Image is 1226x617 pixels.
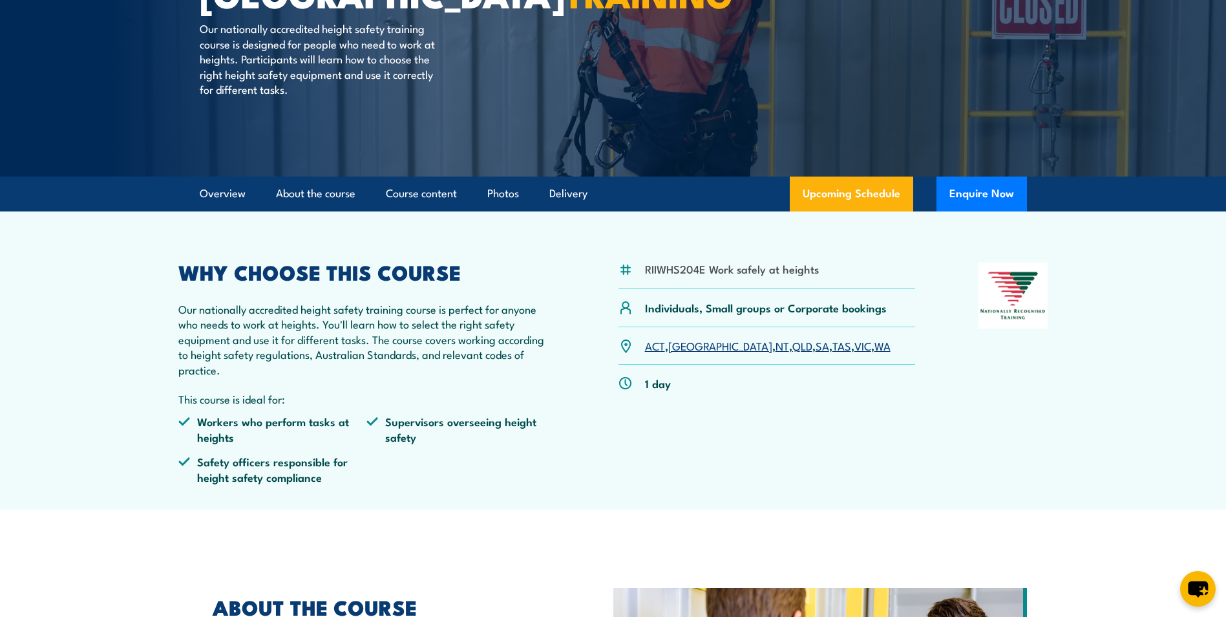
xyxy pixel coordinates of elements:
[936,177,1027,211] button: Enquire Now
[645,338,891,353] p: , , , , , , ,
[386,177,457,211] a: Course content
[213,598,554,616] h2: ABOUT THE COURSE
[1180,571,1216,607] button: chat-button
[978,263,1048,329] img: Nationally Recognised Training logo.
[276,177,355,211] a: About the course
[645,338,665,353] a: ACT
[178,414,367,444] li: Workers who perform tasks at heights
[178,263,556,281] h2: WHY CHOOSE THIS COURSE
[645,261,819,276] li: RIIWHS204E Work safely at heights
[832,338,851,353] a: TAS
[668,338,772,353] a: [GEOGRAPHIC_DATA]
[645,376,671,391] p: 1 day
[790,177,913,211] a: Upcoming Schedule
[200,21,436,96] p: Our nationally accredited height safety training course is designed for people who need to work a...
[178,454,367,484] li: Safety officers responsible for height safety compliance
[645,300,887,315] p: Individuals, Small groups or Corporate bookings
[549,177,587,211] a: Delivery
[776,338,789,353] a: NT
[854,338,871,353] a: VIC
[178,301,556,377] p: Our nationally accredited height safety training course is perfect for anyone who needs to work a...
[874,338,891,353] a: WA
[200,177,246,211] a: Overview
[816,338,829,353] a: SA
[487,177,519,211] a: Photos
[366,414,555,444] li: Supervisors overseeing height safety
[792,338,812,353] a: QLD
[178,391,556,406] p: This course is ideal for:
